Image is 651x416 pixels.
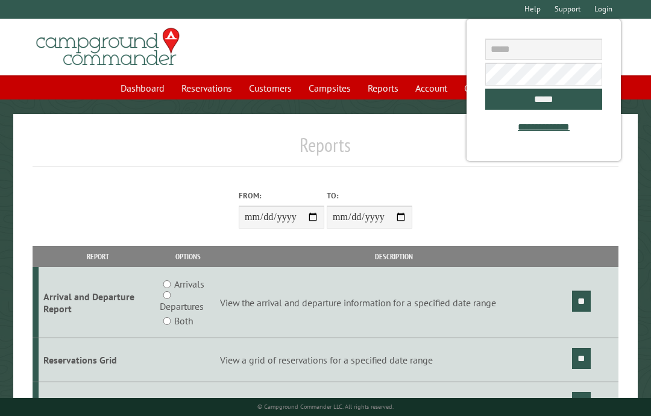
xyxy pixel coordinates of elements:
h1: Reports [33,133,618,166]
img: Campground Commander [33,24,183,71]
small: © Campground Commander LLC. All rights reserved. [257,403,394,411]
th: Description [218,246,570,267]
td: View a grid of reservations for a specified date range [218,338,570,382]
label: Both [174,314,193,328]
a: Dashboard [113,77,172,99]
a: Campsites [301,77,358,99]
td: Reservations Grid [39,338,158,382]
label: Arrivals [174,277,204,291]
td: Arrival and Departure Report [39,267,158,338]
a: Communications [457,77,538,99]
th: Options [158,246,218,267]
label: To: [327,190,412,201]
label: From: [239,190,324,201]
a: Reports [360,77,406,99]
td: View the arrival and departure information for a specified date range [218,267,570,338]
a: Customers [242,77,299,99]
a: Account [408,77,454,99]
label: Departures [160,299,204,314]
th: Report [39,246,158,267]
a: Reservations [174,77,239,99]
